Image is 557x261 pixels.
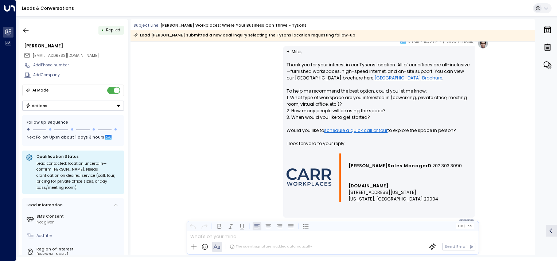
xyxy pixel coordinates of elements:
[424,38,439,45] span: 11:50 PM
[36,161,121,191] div: Lead contacted; location uncertain—confirm [PERSON_NAME]. Needs clarification on desired service ...
[33,53,99,58] span: [EMAIL_ADDRESS][DOMAIN_NAME]
[24,43,124,49] div: [PERSON_NAME]
[462,219,468,225] div: 4
[22,5,74,11] a: Leads & Conversations
[133,23,160,28] span: Subject Line:
[33,53,99,59] span: spiritualme61@yahoo.com
[443,38,475,45] span: [PERSON_NAME]
[25,202,63,208] div: Lead Information
[36,219,122,225] div: Not given
[26,103,48,108] div: Actions
[456,223,474,229] button: Cc|Bcc
[374,75,442,81] a: [GEOGRAPHIC_DATA] Brochure
[56,134,104,142] span: In about 1 days 3 hours
[188,222,197,230] button: Undo
[33,72,124,78] div: AddCompany
[200,222,209,230] button: Redo
[160,23,307,28] div: [PERSON_NAME] Workplaces: Where Your Business Can Thrive - Tysons
[428,163,432,169] span: D:
[421,38,422,45] span: •
[27,120,120,125] div: Follow Up Sequence
[36,233,122,239] div: AddTitle
[287,48,471,153] p: Hi Mila, Thank you for your interest in our Tysons location. All of our offices are all-inclusive...
[432,163,462,169] span: 202.303.3090
[469,219,475,225] div: S
[440,38,442,45] span: •
[287,153,471,202] div: Signature
[36,246,122,252] label: Region of Interest
[22,101,124,111] div: Button group with a nested menu
[387,163,428,169] span: Sales Manager
[466,219,471,225] div: S
[348,183,388,189] a: [DOMAIN_NAME]
[324,127,387,134] a: schedule a quick call or tour
[230,244,312,249] div: The agent signature is added automatically
[458,224,472,228] span: Cc Bcc
[133,32,355,39] div: Lead [PERSON_NAME] submitted a new deal inquiry selecting the Tysons location requesting follow-up
[36,154,121,159] p: Qualification Status
[22,101,124,111] button: Actions
[348,163,387,169] span: [PERSON_NAME]
[287,168,331,186] img: AIorK4wmdUJwxG-Ohli4_RqUq38BnJAHKKEYH_xSlvu27wjOc-0oQwkM4SVe9z6dKjMHFqNbWJnNn1sJRSAT
[101,25,104,35] div: •
[32,87,49,94] div: AI Mode
[27,134,120,142] div: Next Follow Up:
[36,252,122,258] div: [PERSON_NAME]
[408,38,419,45] span: Email
[36,214,122,219] label: SMS Consent
[459,219,464,225] div: A
[478,38,488,49] img: profile-logo.png
[348,189,438,202] span: [STREET_ADDRESS][US_STATE] [US_STATE], [GEOGRAPHIC_DATA] 20004
[463,224,464,228] span: |
[106,27,120,33] span: Replied
[33,62,124,68] div: AddPhone number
